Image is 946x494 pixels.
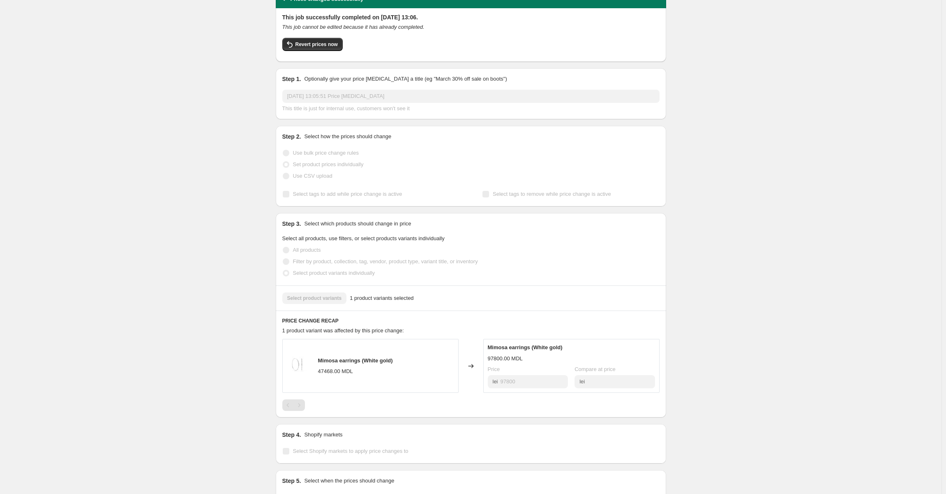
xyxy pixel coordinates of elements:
input: 30% off holiday sale [282,90,660,103]
h2: Step 2. [282,132,301,141]
img: 20088451_1_jpg_80x.webp [287,354,311,378]
p: Optionally give your price [MEDICAL_DATA] a title (eg "March 30% off sale on boots") [304,75,507,83]
h2: Step 5. [282,477,301,485]
div: 97800.00 MDL [488,355,523,363]
span: Compare at price [575,366,616,372]
p: Select when the prices should change [304,477,394,485]
span: Set product prices individually [293,161,364,167]
h2: Step 3. [282,220,301,228]
h2: Step 1. [282,75,301,83]
span: Mimosa earrings (White gold) [318,357,393,364]
span: Use CSV upload [293,173,332,179]
span: Select Shopify markets to apply price changes to [293,448,408,454]
nav: Pagination [282,399,305,411]
span: 1 product variant was affected by this price change: [282,327,404,334]
span: lei [493,378,498,385]
button: Revert prices now [282,38,343,51]
h6: PRICE CHANGE RECAP [282,318,660,324]
span: Filter by product, collection, tag, vendor, product type, variant title, or inventory [293,258,478,264]
span: Price [488,366,500,372]
span: Mimosa earrings (White gold) [488,344,563,350]
span: Select product variants individually [293,270,375,276]
div: 47468.00 MDL [318,367,353,376]
p: Select which products should change in price [304,220,411,228]
i: This job cannot be edited because it has already completed. [282,24,425,30]
span: lei [579,378,585,385]
span: 1 product variants selected [350,294,413,302]
h2: Step 4. [282,431,301,439]
span: Use bulk price change rules [293,150,359,156]
h2: This job successfully completed on [DATE] 13:06. [282,13,660,21]
span: All products [293,247,321,253]
span: Revert prices now [295,41,338,48]
span: Select tags to add while price change is active [293,191,402,197]
p: Shopify markets [304,431,342,439]
span: This title is just for internal use, customers won't see it [282,105,410,111]
span: Select all products, use filters, or select products variants individually [282,235,445,241]
p: Select how the prices should change [304,132,391,141]
span: Select tags to remove while price change is active [493,191,611,197]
